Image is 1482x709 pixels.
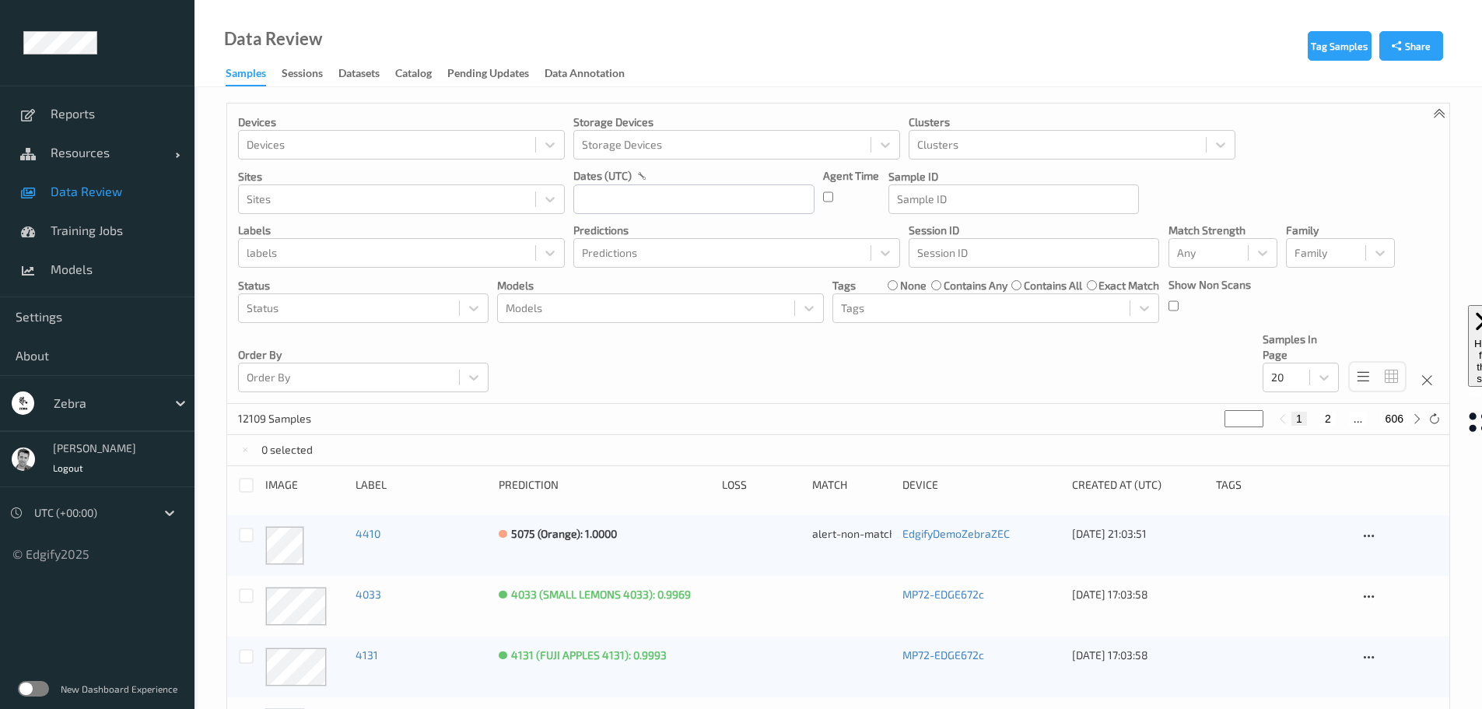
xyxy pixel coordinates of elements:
[1308,31,1372,61] button: Tag Samples
[447,63,545,85] a: Pending Updates
[1072,587,1204,602] div: [DATE] 17:03:58
[1072,648,1204,663] div: [DATE] 17:03:58
[282,65,323,85] div: Sessions
[1098,278,1159,293] label: exact match
[902,477,1061,493] div: Device
[1379,31,1443,61] button: Share
[356,588,381,601] a: 4033
[497,278,824,293] p: Models
[238,278,489,293] p: Status
[447,65,529,85] div: Pending Updates
[1216,477,1348,493] div: Tags
[909,223,1159,238] p: Session ID
[226,63,282,86] a: Samples
[356,527,380,540] a: 4410
[238,114,565,130] p: Devices
[823,168,879,184] p: Agent Time
[1291,412,1307,426] button: 1
[1072,477,1204,493] div: Created At (UTC)
[812,477,892,493] div: Match
[511,526,617,542] div: 5075 (Orange): 1.0000
[1263,332,1339,363] p: Samples In Page
[511,587,691,602] div: 4033 (SMALL LEMONS 4033): 0.9969
[573,114,900,130] p: Storage Devices
[812,526,892,542] div: alert-non-match
[722,477,801,493] div: Loss
[356,477,488,493] div: Label
[238,223,565,238] p: labels
[573,168,632,184] p: dates (UTC)
[1024,278,1082,293] label: contains all
[1168,277,1251,293] p: Show Non Scans
[238,411,355,426] p: 12109 Samples
[902,648,984,662] a: MP72-EDGE672c
[238,347,489,363] p: Order By
[338,63,395,85] a: Datasets
[545,63,640,85] a: Data Annotation
[282,63,338,85] a: Sessions
[902,527,1010,540] a: EdgifyDemoZebraZEC
[261,442,313,458] p: 0 selected
[1286,223,1395,238] p: Family
[1381,412,1408,426] button: 606
[356,648,378,662] a: 4131
[238,169,565,184] p: Sites
[224,31,322,47] div: Data Review
[1168,223,1277,238] p: Match Strength
[1320,412,1336,426] button: 2
[499,477,710,493] div: Prediction
[265,477,345,493] div: image
[1349,412,1368,426] button: ...
[944,278,1007,293] label: contains any
[832,278,856,293] p: Tags
[909,114,1235,130] p: Clusters
[1072,526,1204,542] div: [DATE] 21:03:51
[511,648,667,663] div: 4131 (FUJI APPLES 4131): 0.9993
[338,65,380,85] div: Datasets
[226,65,266,86] div: Samples
[395,65,432,85] div: Catalog
[888,169,1139,184] p: Sample ID
[545,65,625,85] div: Data Annotation
[395,63,447,85] a: Catalog
[573,223,900,238] p: Predictions
[900,278,927,293] label: none
[902,588,984,601] a: MP72-EDGE672c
